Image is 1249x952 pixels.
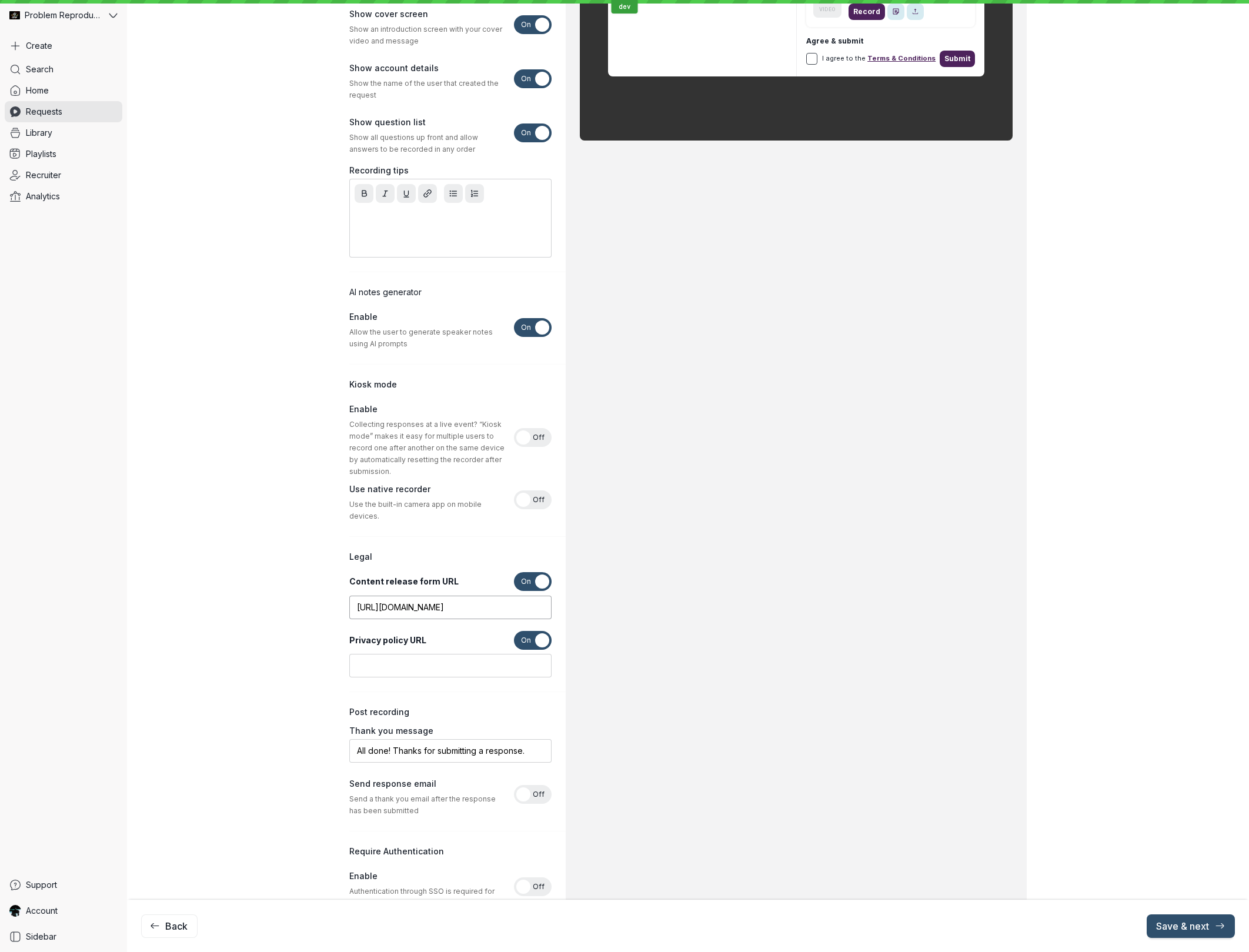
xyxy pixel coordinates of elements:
a: Terms & Conditions [867,54,936,62]
span: Privacy policy URL [349,634,426,646]
span: I agree to the [822,55,936,62]
span: Thank you message [349,725,433,737]
span: Send a thank you email after the response has been submitted [349,793,507,817]
span: Requests [26,106,62,118]
button: Bold [355,184,373,203]
span: Sidebar [26,931,56,943]
button: Bullet list [444,184,463,203]
button: Add hyperlink [418,184,437,203]
a: Sidebar [5,926,122,947]
a: Search [5,59,122,80]
span: Home [26,85,49,96]
h3: Legal [349,551,552,563]
span: Save & next [1156,920,1225,932]
span: Search [26,64,54,75]
span: On [521,123,531,142]
span: Off [533,785,545,804]
span: Account [26,905,58,917]
span: Recording tips [349,165,409,176]
span: Send response email [349,778,436,790]
a: Home [5,80,122,101]
span: Show question list [349,116,426,128]
span: Create [26,40,52,52]
span: Enable [349,403,378,415]
button: Ordered list [465,184,484,203]
span: Show cover screen [349,8,428,20]
button: Underline [397,184,416,203]
h3: Post recording [349,706,552,718]
span: Enable [349,311,378,323]
span: Enable [349,870,378,882]
span: Show an introduction screen with your cover video and message [349,24,507,47]
button: Problem Reproductions avatarProblem Reproductions [5,5,122,26]
button: Italic [376,184,395,203]
div: Submit [940,51,975,67]
span: Show all questions up front and allow answers to be recorded in any order [349,132,507,155]
span: Support [26,879,57,891]
span: VIDEO [819,4,836,15]
h3: Kiosk mode [349,379,397,390]
span: On [521,318,531,337]
span: Show account details [349,62,439,74]
a: Analytics [5,186,122,207]
span: On [521,15,531,34]
button: Save & next [1147,914,1235,938]
span: On [521,631,531,650]
h3: Require Authentication [349,846,444,857]
a: Recruiter [5,165,122,186]
a: Library [5,122,122,143]
span: Problem Reproductions [25,9,100,21]
a: Playlists [5,143,122,165]
button: Create [5,35,122,56]
span: Collecting responses at a live event? “Kiosk mode” makes it easy for multiple users to record one... [349,419,507,477]
span: Allow the user to generate speaker notes using AI prompts [349,326,507,350]
span: Authentication through SSO is required for users to record a response. [349,886,507,909]
span: Agree & submit [806,36,975,46]
span: Library [26,127,52,139]
span: Recruiter [26,169,61,181]
img: Shez Katrak avatar [9,905,21,917]
img: Problem Reproductions avatar [9,10,20,21]
div: Problem Reproductions [5,5,106,26]
span: Content release form URL [349,576,459,587]
a: Shez Katrak avatarAccount [5,900,122,921]
span: Analytics [26,191,60,202]
span: Use native recorder [349,483,430,495]
span: On [521,572,531,591]
h3: AI notes generator [349,286,422,298]
button: Back [141,914,198,938]
span: Off [533,877,545,896]
a: Support [5,874,122,896]
span: Playlists [26,148,56,160]
span: Show the name of the user that created the request [349,78,507,101]
a: Requests [5,101,122,122]
span: On [521,69,531,88]
span: Back [151,920,188,932]
span: Off [533,490,545,509]
span: Off [533,428,545,447]
span: Use the built-in camera app on mobile devices. [349,499,507,522]
div: Record [849,4,885,20]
